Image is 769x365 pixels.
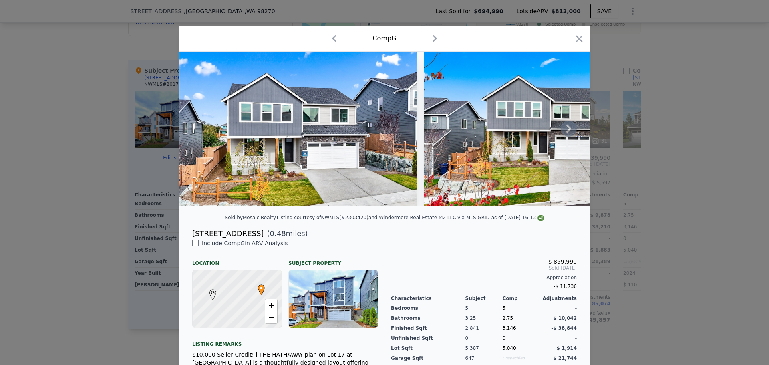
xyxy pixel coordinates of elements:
[391,353,465,363] div: Garage Sqft
[465,303,503,313] div: 5
[179,52,417,206] img: Property Img
[391,343,465,353] div: Lot Sqft
[554,284,577,289] span: -$ 11,736
[391,333,465,343] div: Unfinished Sqft
[557,345,577,351] span: $ 1,914
[391,313,465,323] div: Bathrooms
[502,335,505,341] span: 0
[502,325,516,331] span: 3,146
[465,323,503,333] div: 2,841
[391,274,577,281] div: Appreciation
[540,333,577,343] div: -
[265,299,277,311] a: Zoom in
[199,240,291,246] span: Include Comp G in ARV Analysis
[465,333,503,343] div: 0
[264,228,308,239] span: ( miles)
[465,343,503,353] div: 5,387
[225,215,277,220] div: Sold by Mosaic Realty .
[424,52,680,206] img: Property Img
[465,353,503,363] div: 647
[372,34,396,43] div: Comp G
[207,289,212,294] div: G
[277,215,544,220] div: Listing courtesy of NWMLS (#2303420) and Windermere Real Estate M2 LLC via MLS GRID as of [DATE] ...
[502,305,505,311] span: 5
[269,300,274,310] span: +
[465,313,503,323] div: 3.25
[270,229,286,238] span: 0.48
[548,258,577,265] span: $ 859,990
[553,355,577,361] span: $ 21,744
[288,254,378,266] div: Subject Property
[207,289,218,296] span: G
[391,323,465,333] div: Finished Sqft
[269,312,274,322] span: −
[265,311,277,323] a: Zoom out
[391,295,465,302] div: Characteristics
[553,315,577,321] span: $ 10,042
[465,295,503,302] div: Subject
[502,353,540,363] div: Unspecified
[540,303,577,313] div: -
[502,295,540,302] div: Comp
[256,284,261,289] div: •
[502,345,516,351] span: 5,040
[551,325,577,331] span: -$ 38,844
[256,282,267,294] span: •
[391,303,465,313] div: Bedrooms
[540,295,577,302] div: Adjustments
[192,335,378,347] div: Listing remarks
[537,215,544,221] img: NWMLS Logo
[502,313,540,323] div: 2.75
[192,228,264,239] div: [STREET_ADDRESS]
[391,265,577,271] span: Sold [DATE]
[192,254,282,266] div: Location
